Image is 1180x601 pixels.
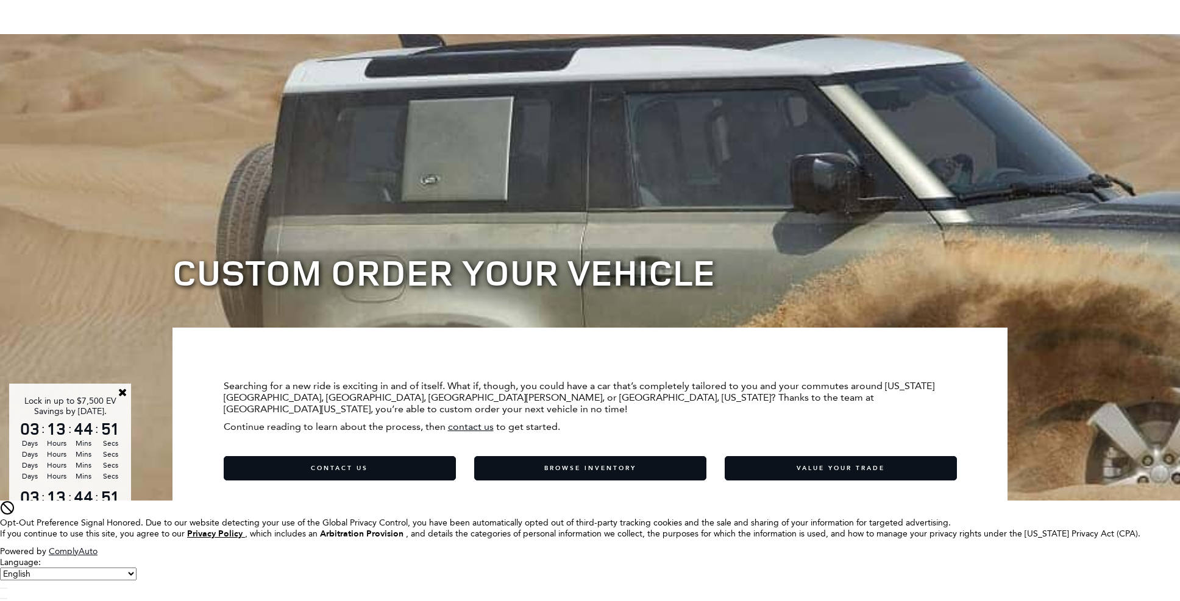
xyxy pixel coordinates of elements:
u: Privacy Policy [187,528,243,539]
span: Secs [99,438,122,449]
p: Continue reading to learn about the process, then to get started. [224,421,957,432]
span: Lock in up to $7,500 EV Savings by [DATE]. [24,396,116,416]
span: Mins [72,449,95,460]
a: contact us [448,421,494,432]
span: Hours [45,438,68,449]
span: Hours [45,449,68,460]
span: : [68,488,72,506]
a: Value Your Trade [725,456,957,480]
span: Secs [99,449,122,460]
span: Days [18,471,41,482]
span: 13 [45,420,68,437]
span: 03 [18,488,41,505]
span: 13 [45,488,68,505]
span: Hours [45,460,68,471]
p: Searching for a new ride is exciting in and of itself. What if, though, you could have a car that... [224,380,957,415]
span: : [68,420,72,438]
span: Secs [99,471,122,482]
a: Privacy Policy [187,529,245,539]
span: 44 [72,488,95,505]
span: : [41,420,45,438]
span: Days [18,449,41,460]
span: : [95,420,99,438]
span: : [95,488,99,506]
span: Mins [72,471,95,482]
a: ComplyAuto [49,546,98,557]
a: Browse Inventory [474,456,706,480]
span: Custom Order Your Vehicle [172,247,716,297]
span: : [41,488,45,506]
a: Close [117,387,128,398]
span: Hours [45,471,68,482]
span: Secs [99,460,122,471]
span: 03 [18,420,41,437]
span: Mins [72,438,95,449]
span: Mins [72,460,95,471]
span: 44 [72,420,95,437]
span: 51 [99,420,122,437]
strong: Arbitration Provision [320,528,403,539]
span: 51 [99,488,122,505]
a: Contact Us [224,456,456,480]
span: Days [18,438,41,449]
span: Days [18,460,41,471]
